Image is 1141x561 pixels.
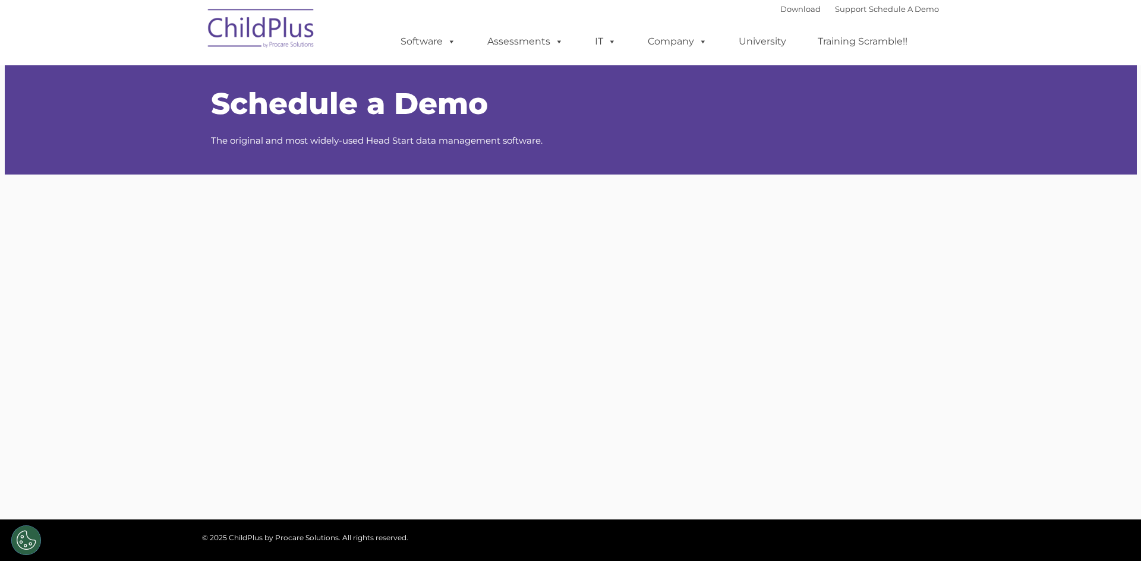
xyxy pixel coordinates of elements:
[806,30,919,53] a: Training Scramble!!
[211,135,543,146] span: The original and most widely-used Head Start data management software.
[11,525,41,555] button: Cookies Settings
[780,4,939,14] font: |
[636,30,719,53] a: Company
[869,4,939,14] a: Schedule A Demo
[389,30,468,53] a: Software
[202,533,408,542] span: © 2025 ChildPlus by Procare Solutions. All rights reserved.
[780,4,821,14] a: Download
[583,30,628,53] a: IT
[202,1,321,60] img: ChildPlus by Procare Solutions
[475,30,575,53] a: Assessments
[835,4,866,14] a: Support
[727,30,798,53] a: University
[211,85,488,122] span: Schedule a Demo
